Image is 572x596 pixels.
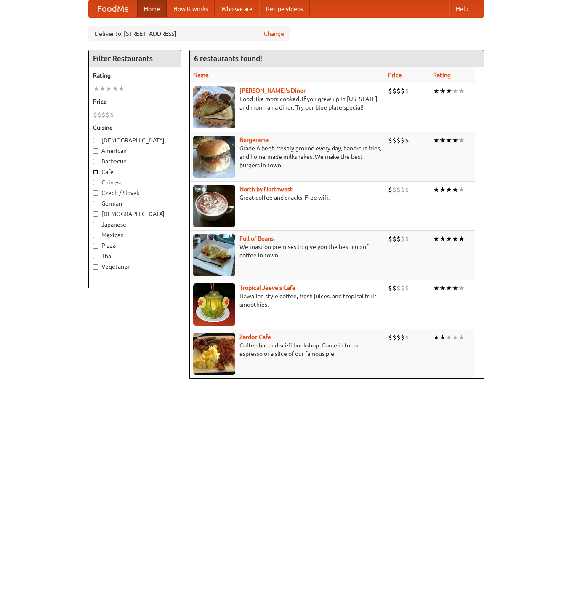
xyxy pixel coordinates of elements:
[396,333,401,342] li: $
[239,284,295,291] a: Tropical Jeeve's Cafe
[405,333,409,342] li: $
[401,136,405,145] li: $
[93,178,176,187] label: Chinese
[388,283,392,293] li: $
[167,0,215,17] a: How it works
[239,186,293,192] a: North by Northwest
[392,333,396,342] li: $
[433,283,439,293] li: ★
[97,110,101,119] li: $
[112,84,118,93] li: ★
[401,234,405,243] li: $
[93,169,98,175] input: Cafe
[446,185,452,194] li: ★
[433,234,439,243] li: ★
[93,252,176,260] label: Thai
[433,86,439,96] li: ★
[458,234,465,243] li: ★
[264,29,284,38] a: Change
[259,0,310,17] a: Recipe videos
[93,243,98,249] input: Pizza
[401,333,405,342] li: $
[239,334,271,340] a: Zardoz Cafe
[405,283,409,293] li: $
[401,86,405,96] li: $
[388,86,392,96] li: $
[93,199,176,208] label: German
[89,0,137,17] a: FoodMe
[93,201,98,206] input: German
[193,243,381,259] p: We roast on premises to give you the best cup of coffee in town.
[215,0,259,17] a: Who we are
[439,185,446,194] li: ★
[446,333,452,342] li: ★
[93,97,176,106] h5: Price
[388,185,392,194] li: $
[194,54,262,62] ng-pluralize: 6 restaurants found!
[392,136,396,145] li: $
[93,180,98,185] input: Chinese
[396,234,401,243] li: $
[452,333,458,342] li: ★
[439,86,446,96] li: ★
[93,231,176,239] label: Mexican
[93,157,176,166] label: Barbecue
[99,84,106,93] li: ★
[388,234,392,243] li: $
[93,220,176,229] label: Japanese
[193,72,209,78] a: Name
[93,211,98,217] input: [DEMOGRAPHIC_DATA]
[93,262,176,271] label: Vegetarian
[193,341,381,358] p: Coffee bar and sci-fi bookshop. Come in for an espresso or a slice of our famous pie.
[93,159,98,164] input: Barbecue
[137,0,167,17] a: Home
[405,185,409,194] li: $
[193,292,381,309] p: Hawaiian style coffee, fresh juices, and tropical fruit smoothies.
[446,234,452,243] li: ★
[452,185,458,194] li: ★
[433,185,439,194] li: ★
[433,333,439,342] li: ★
[396,86,401,96] li: $
[193,333,235,375] img: zardoz.jpg
[93,168,176,176] label: Cafe
[452,234,458,243] li: ★
[118,84,125,93] li: ★
[193,144,381,169] p: Grade A beef, freshly ground every day, hand-cut fries, and home-made milkshakes. We make the bes...
[433,72,451,78] a: Rating
[193,86,235,128] img: sallys.jpg
[439,136,446,145] li: ★
[193,234,235,276] img: beans.jpg
[239,136,269,143] a: Burgerama
[93,210,176,218] label: [DEMOGRAPHIC_DATA]
[458,185,465,194] li: ★
[392,185,396,194] li: $
[458,333,465,342] li: ★
[392,86,396,96] li: $
[88,26,290,41] div: Deliver to: [STREET_ADDRESS]
[401,283,405,293] li: $
[93,71,176,80] h5: Rating
[93,148,98,154] input: American
[388,72,402,78] a: Price
[388,136,392,145] li: $
[401,185,405,194] li: $
[392,283,396,293] li: $
[396,283,401,293] li: $
[439,234,446,243] li: ★
[439,333,446,342] li: ★
[93,222,98,227] input: Japanese
[446,136,452,145] li: ★
[452,283,458,293] li: ★
[93,254,98,259] input: Thai
[193,95,381,112] p: Food like mom cooked, if you grew up in [US_STATE] and mom ran a diner. Try our blue plate special!
[239,235,274,242] a: Full of Beans
[458,86,465,96] li: ★
[239,87,306,94] a: [PERSON_NAME]'s Diner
